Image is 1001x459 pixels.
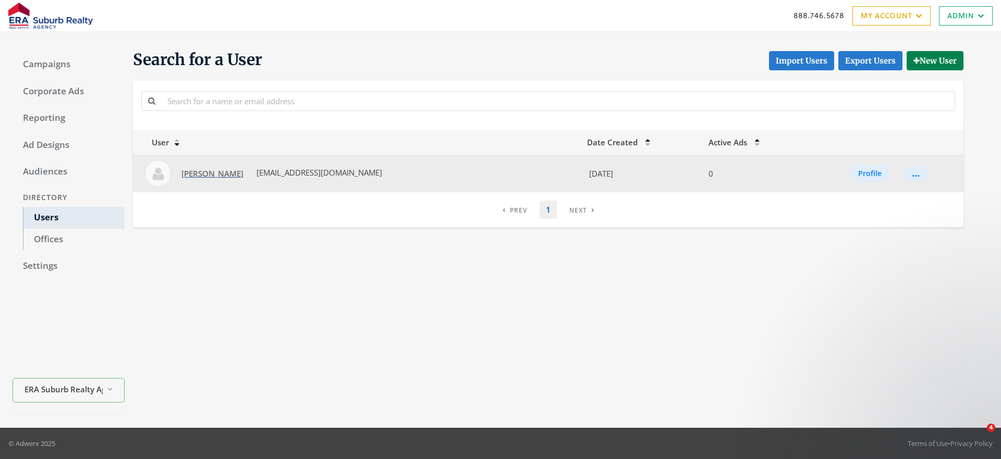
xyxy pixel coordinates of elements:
[25,383,103,395] span: ERA Suburb Realty Agency
[987,424,995,432] span: 4
[23,207,125,229] a: Users
[912,173,920,174] div: ...
[13,54,125,76] a: Campaigns
[139,137,169,147] span: User
[8,438,55,449] p: © Adwerx 2025
[161,91,955,110] input: Search for a name or email address
[794,10,844,21] a: 888.746.5678
[13,81,125,103] a: Corporate Ads
[702,155,803,192] td: 0
[175,164,250,183] a: [PERSON_NAME]
[133,49,262,70] span: Search for a User
[903,166,929,181] button: ...
[254,167,382,178] span: [EMAIL_ADDRESS][DOMAIN_NAME]
[908,439,948,448] a: Terms of Use
[581,155,702,192] td: [DATE]
[966,424,991,449] iframe: Intercom live chat
[852,6,931,26] a: My Account
[907,51,963,70] button: New User
[496,201,601,219] nav: pagination
[587,137,638,147] span: Date Created
[838,51,902,70] a: Export Users
[181,168,243,179] span: [PERSON_NAME]
[13,107,125,129] a: Reporting
[8,3,93,29] img: Adwerx
[23,229,125,251] a: Offices
[13,188,125,207] div: Directory
[13,378,125,403] button: ERA Suburb Realty Agency
[148,97,155,105] i: Search for a name or email address
[540,201,557,219] a: 1
[939,6,993,26] a: Admin
[769,51,834,70] button: Import Users
[792,358,1001,431] iframe: Intercom notifications message
[709,137,747,147] span: Active Ads
[950,439,993,448] a: Privacy Policy
[849,165,890,182] button: Profile
[908,438,993,449] div: •
[13,161,125,183] a: Audiences
[13,255,125,277] a: Settings
[13,134,125,156] a: Ad Designs
[145,161,170,186] img: Fabrizia Rotondo profile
